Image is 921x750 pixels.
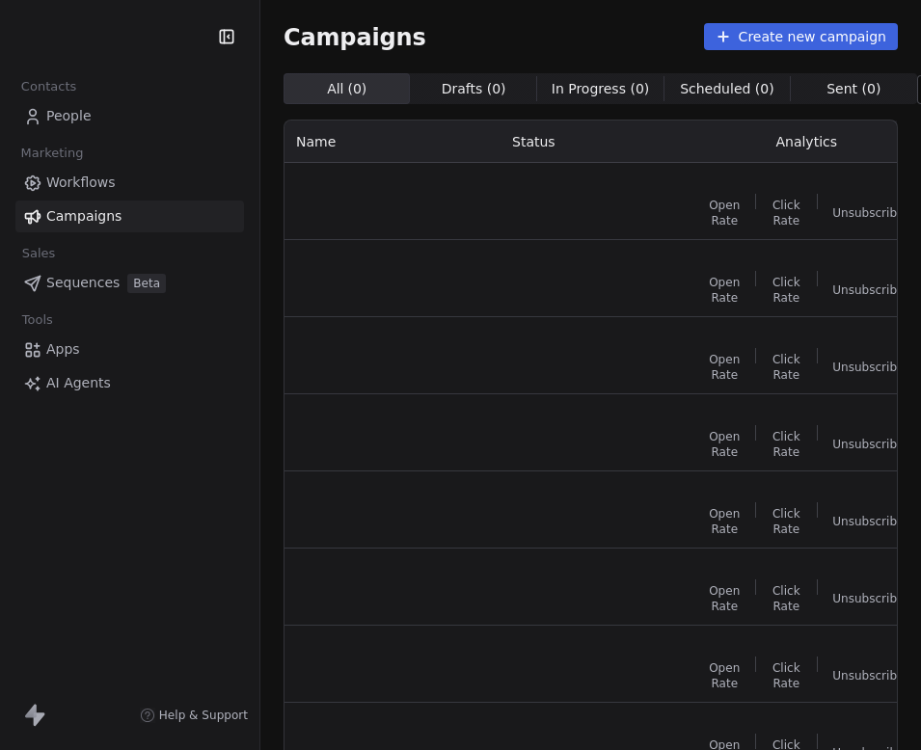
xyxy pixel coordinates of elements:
a: AI Agents [15,367,244,399]
span: Unsubscribe [832,282,904,298]
span: Unsubscribe [832,205,904,221]
span: Open Rate [709,660,740,691]
th: Name [284,121,501,163]
span: Campaigns [284,23,426,50]
span: Unsubscribe [832,360,904,375]
a: Workflows [15,167,244,199]
span: Workflows [46,173,116,193]
a: People [15,100,244,132]
span: Click Rate [772,429,801,460]
span: Drafts ( 0 ) [442,79,506,99]
span: Sent ( 0 ) [826,79,880,99]
span: People [46,106,92,126]
span: Unsubscribe [832,591,904,606]
span: Help & Support [159,708,248,723]
span: In Progress ( 0 ) [552,79,650,99]
span: Click Rate [772,352,801,383]
span: Sequences [46,273,120,293]
a: Campaigns [15,201,244,232]
span: Scheduled ( 0 ) [680,79,774,99]
span: Click Rate [772,506,801,537]
span: Apps [46,339,80,360]
span: Click Rate [772,660,801,691]
span: Sales [14,239,64,268]
span: Open Rate [709,506,740,537]
span: Marketing [13,139,92,168]
span: Beta [127,274,166,293]
button: Create new campaign [704,23,898,50]
span: Unsubscribe [832,514,904,529]
span: AI Agents [46,373,111,393]
span: Open Rate [709,352,740,383]
span: Open Rate [709,275,740,306]
span: Unsubscribe [832,437,904,452]
span: Open Rate [709,429,740,460]
span: Open Rate [709,198,740,228]
a: Help & Support [140,708,248,723]
span: Click Rate [772,275,801,306]
span: Campaigns [46,206,122,227]
a: SequencesBeta [15,267,244,299]
a: Apps [15,334,244,365]
span: Tools [14,306,61,335]
span: Unsubscribe [832,668,904,683]
span: Click Rate [772,198,801,228]
th: Status [501,121,697,163]
span: Open Rate [709,583,740,614]
th: Analytics [697,121,915,163]
span: Contacts [13,72,85,101]
span: Click Rate [772,583,801,614]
